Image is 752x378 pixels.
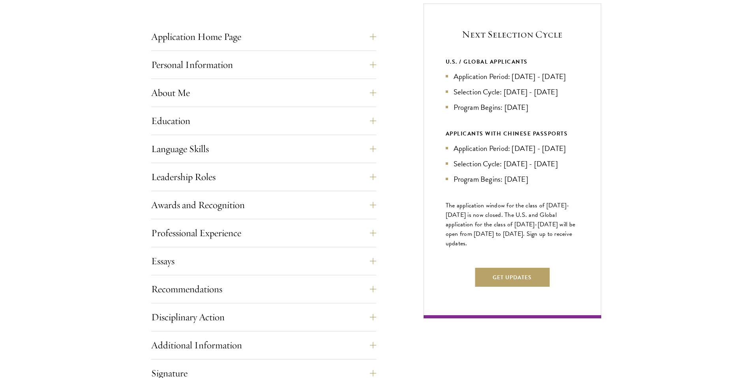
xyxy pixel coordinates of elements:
button: Recommendations [151,280,376,299]
h5: Next Selection Cycle [446,28,579,41]
li: Program Begins: [DATE] [446,173,579,185]
div: APPLICANTS WITH CHINESE PASSPORTS [446,129,579,139]
li: Selection Cycle: [DATE] - [DATE] [446,158,579,169]
button: Leadership Roles [151,167,376,186]
button: Disciplinary Action [151,308,376,327]
span: The application window for the class of [DATE]-[DATE] is now closed. The U.S. and Global applicat... [446,201,576,248]
button: Essays [151,252,376,271]
li: Selection Cycle: [DATE] - [DATE] [446,86,579,98]
button: Get Updates [475,268,549,287]
button: Personal Information [151,55,376,74]
button: Professional Experience [151,224,376,243]
button: Language Skills [151,139,376,158]
li: Application Period: [DATE] - [DATE] [446,143,579,154]
button: Additional Information [151,336,376,355]
button: Application Home Page [151,27,376,46]
button: Awards and Recognition [151,196,376,214]
li: Program Begins: [DATE] [446,102,579,113]
div: U.S. / GLOBAL APPLICANTS [446,57,579,67]
button: Education [151,111,376,130]
li: Application Period: [DATE] - [DATE] [446,71,579,82]
button: About Me [151,83,376,102]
